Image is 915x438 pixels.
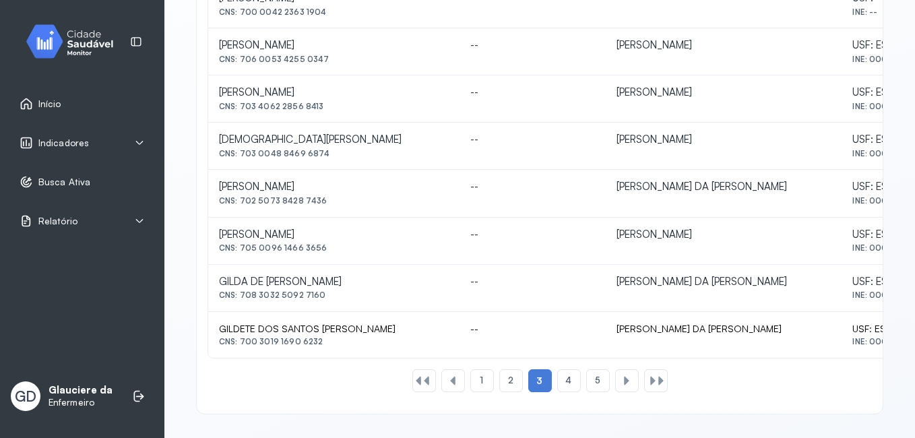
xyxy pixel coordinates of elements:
[20,175,145,189] a: Busca Ativa
[219,102,449,111] div: CNS: 703 4062 2856 8413
[470,228,595,241] div: --
[508,375,513,386] span: 2
[470,39,595,52] div: --
[617,86,831,99] div: [PERSON_NAME]
[617,323,831,335] div: [PERSON_NAME] DA [PERSON_NAME]
[219,149,449,158] div: CNS: 703 0048 8469 6874
[38,216,77,227] span: Relatório
[470,276,595,288] div: --
[480,375,483,386] span: 1
[38,177,90,188] span: Busca Ativa
[219,181,449,193] div: [PERSON_NAME]
[20,97,145,111] a: Início
[617,39,831,52] div: [PERSON_NAME]
[14,22,135,61] img: monitor.svg
[470,181,595,193] div: --
[470,323,595,335] div: --
[470,133,595,146] div: --
[219,290,449,300] div: CNS: 708 3032 5092 7160
[617,181,831,193] div: [PERSON_NAME] DA [PERSON_NAME]
[219,276,449,288] div: GILDA DE [PERSON_NAME]
[49,384,113,397] p: Glauciere da
[219,323,449,335] div: GILDETE DOS SANTOS [PERSON_NAME]
[617,133,831,146] div: [PERSON_NAME]
[219,133,449,146] div: [DEMOGRAPHIC_DATA][PERSON_NAME]
[565,375,571,386] span: 4
[219,228,449,241] div: [PERSON_NAME]
[617,228,831,241] div: [PERSON_NAME]
[470,86,595,99] div: --
[219,196,449,206] div: CNS: 702 5073 8428 7436
[219,86,449,99] div: [PERSON_NAME]
[15,387,36,405] span: GD
[219,55,449,64] div: CNS: 706 0053 4255 0347
[38,98,61,110] span: Início
[595,375,600,386] span: 5
[49,397,113,408] p: Enfermeiro
[219,39,449,52] div: [PERSON_NAME]
[219,7,449,17] div: CNS: 700 0042 2363 1904
[219,337,449,346] div: CNS: 700 3019 1690 6232
[219,243,449,253] div: CNS: 705 0096 1466 3656
[617,276,831,288] div: [PERSON_NAME] DA [PERSON_NAME]
[536,375,542,387] span: 3
[38,137,89,149] span: Indicadores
